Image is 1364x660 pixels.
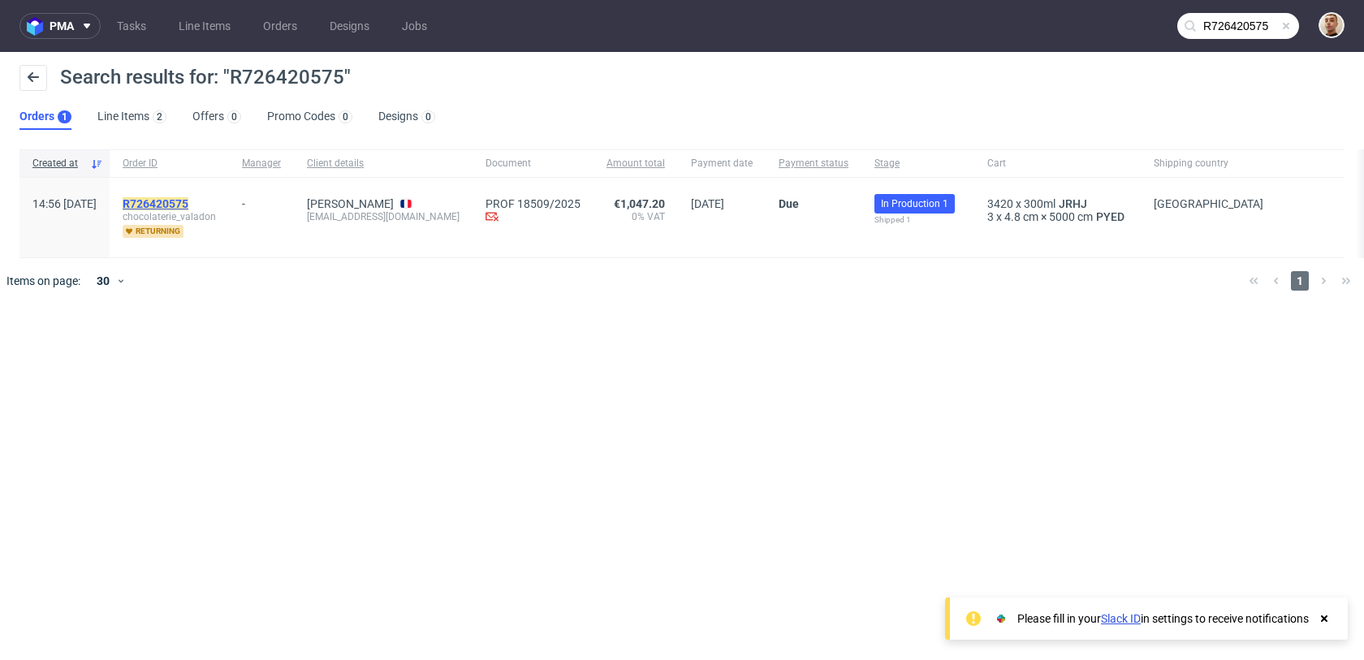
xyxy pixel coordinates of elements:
a: R726420575 [123,197,192,210]
span: 0% VAT [606,210,665,223]
a: Tasks [107,13,156,39]
span: 3 [987,210,994,223]
a: Jobs [392,13,437,39]
a: Orders1 [19,104,71,130]
span: 4.8 cm × 5000 cm [1004,210,1093,223]
span: [GEOGRAPHIC_DATA] [1154,197,1263,210]
span: Created at [32,157,84,170]
span: Client details [307,157,460,170]
span: €1,047.20 [614,197,665,210]
a: JRHJ [1055,197,1090,210]
span: 300ml [1024,197,1055,210]
div: 2 [157,111,162,123]
img: Bartłomiej Leśniczuk [1320,14,1343,37]
div: 0 [231,111,237,123]
span: Payment status [779,157,848,170]
span: Manager [242,157,281,170]
a: Promo Codes0 [267,104,352,130]
span: chocolaterie_valadon [123,210,216,223]
a: Line Items2 [97,104,166,130]
a: Line Items [169,13,240,39]
div: x [987,210,1128,223]
div: Please fill in your in settings to receive notifications [1017,610,1309,627]
span: 3420 [987,197,1013,210]
div: x [987,197,1128,210]
a: PROF 18509/2025 [486,197,581,210]
div: Shipped 1 [874,214,961,226]
span: Items on page: [6,273,80,289]
span: Stage [874,157,961,170]
span: returning [123,225,183,238]
span: Due [779,197,799,210]
a: Offers0 [192,104,241,130]
div: [EMAIL_ADDRESS][DOMAIN_NAME] [307,210,460,223]
a: Designs0 [378,104,435,130]
span: Amount total [606,157,665,170]
span: Cart [987,157,1128,170]
a: Orders [253,13,307,39]
mark: R726420575 [123,197,188,210]
a: Designs [320,13,379,39]
span: Document [486,157,581,170]
a: Slack ID [1101,612,1141,625]
img: Slack [993,610,1009,627]
div: - [242,191,281,210]
span: Order ID [123,157,216,170]
button: pma [19,13,101,39]
a: PYED [1093,210,1128,223]
span: Shipping country [1154,157,1263,170]
div: 1 [62,111,67,123]
span: Search results for: "R726420575" [60,66,351,88]
img: logo [27,17,50,36]
div: 0 [425,111,431,123]
div: 0 [343,111,348,123]
a: [PERSON_NAME] [307,197,394,210]
span: Payment date [691,157,753,170]
span: pma [50,20,74,32]
span: 14:56 [DATE] [32,197,97,210]
div: 30 [87,270,116,292]
span: [DATE] [691,197,724,210]
span: In Production 1 [881,196,948,211]
span: 1 [1291,271,1309,291]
